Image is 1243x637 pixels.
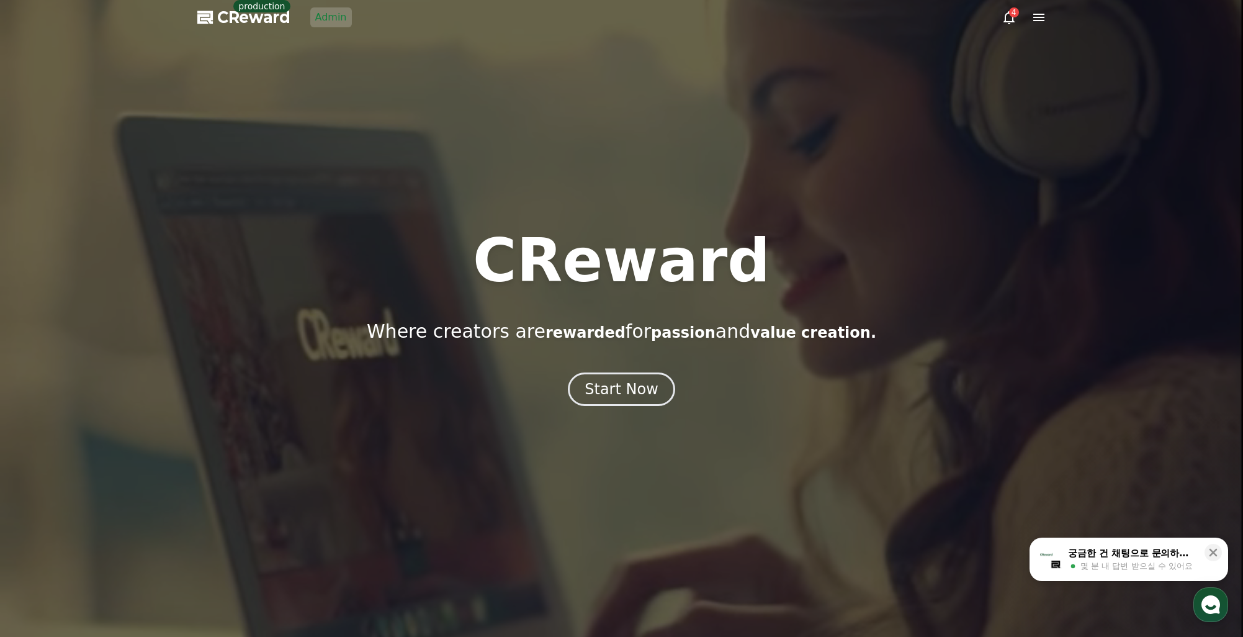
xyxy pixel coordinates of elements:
[310,7,352,27] a: Admin
[651,324,716,341] span: passion
[473,231,770,291] h1: CReward
[39,412,47,422] span: 홈
[568,385,675,397] a: Start Now
[197,7,290,27] a: CReward
[367,320,876,343] p: Where creators are for and
[1009,7,1019,17] div: 4
[1002,10,1016,25] a: 4
[4,394,82,425] a: 홈
[585,379,658,399] div: Start Now
[82,394,160,425] a: 대화
[750,324,876,341] span: value creation.
[568,373,675,406] button: Start Now
[114,413,128,423] span: 대화
[192,412,207,422] span: 설정
[160,394,238,425] a: 설정
[545,324,626,341] span: rewarded
[217,7,290,27] span: CReward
